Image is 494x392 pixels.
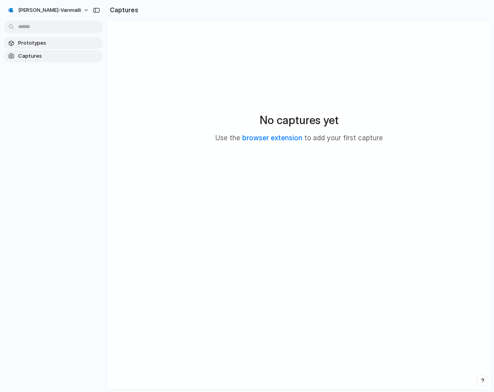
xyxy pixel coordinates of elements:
[4,37,103,49] a: Prototypes
[18,39,100,47] span: Prototypes
[107,5,138,15] h2: Captures
[215,133,383,143] p: Use the to add your first capture
[242,134,302,142] a: browser extension
[260,112,339,128] h2: No captures yet
[18,6,81,14] span: [PERSON_NAME]-vanmalli
[4,50,103,62] a: Captures
[4,4,93,17] button: [PERSON_NAME]-vanmalli
[18,52,100,60] span: Captures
